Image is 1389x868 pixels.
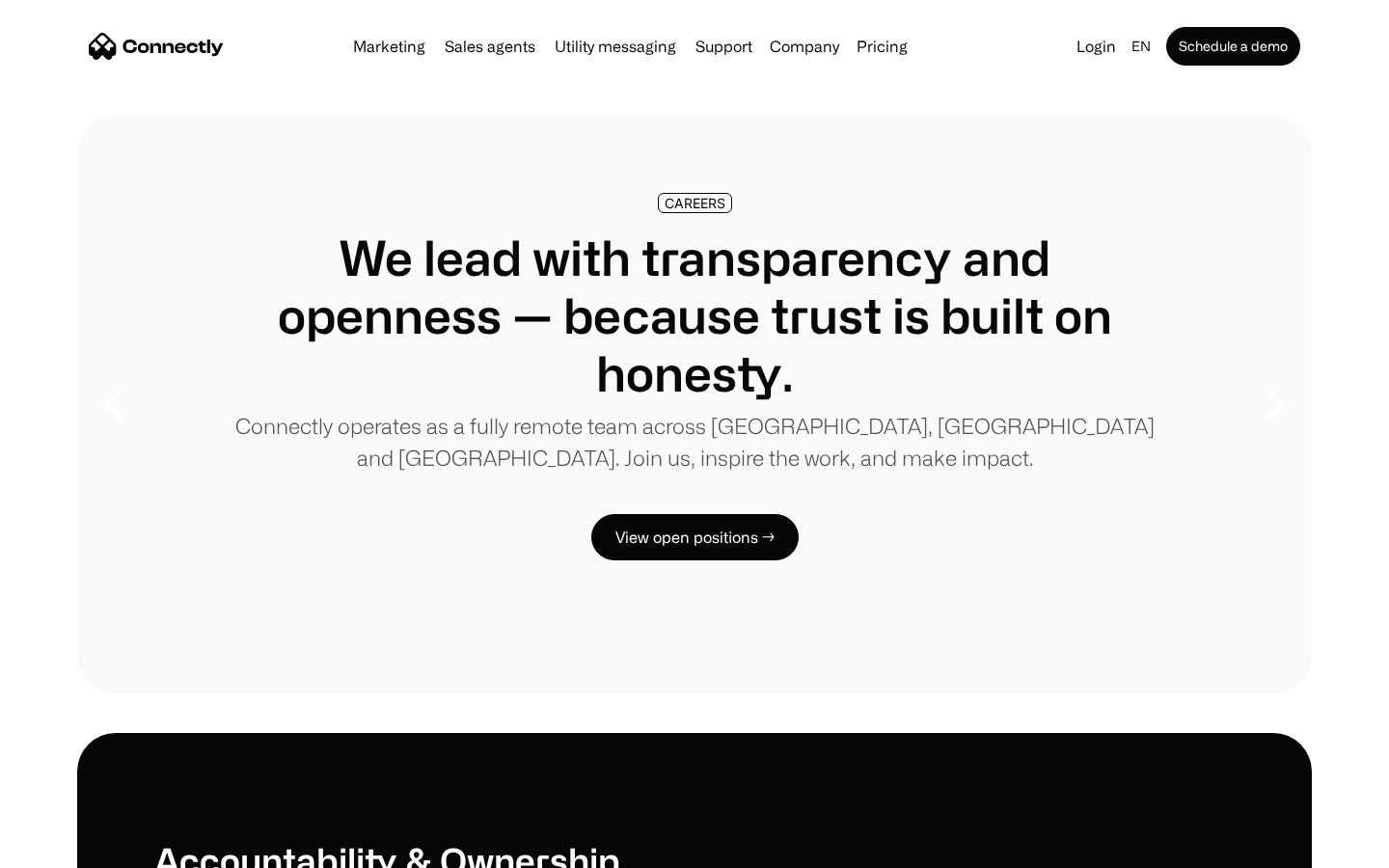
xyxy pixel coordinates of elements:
ul: Language list [39,834,116,861]
a: Support [688,39,760,54]
div: en [1131,33,1151,60]
div: CAREERS [665,196,725,210]
div: Company [770,33,839,60]
a: Login [1069,33,1124,60]
a: View open positions → [591,514,799,560]
aside: Language selected: English [19,832,116,861]
a: Schedule a demo [1166,27,1300,66]
a: Marketing [345,39,433,54]
p: Connectly operates as a fully remote team across [GEOGRAPHIC_DATA], [GEOGRAPHIC_DATA] and [GEOGRA... [231,410,1157,474]
h1: We lead with transparency and openness — because trust is built on honesty. [231,229,1157,402]
a: Sales agents [437,39,543,54]
a: Utility messaging [547,39,684,54]
a: Pricing [849,39,915,54]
